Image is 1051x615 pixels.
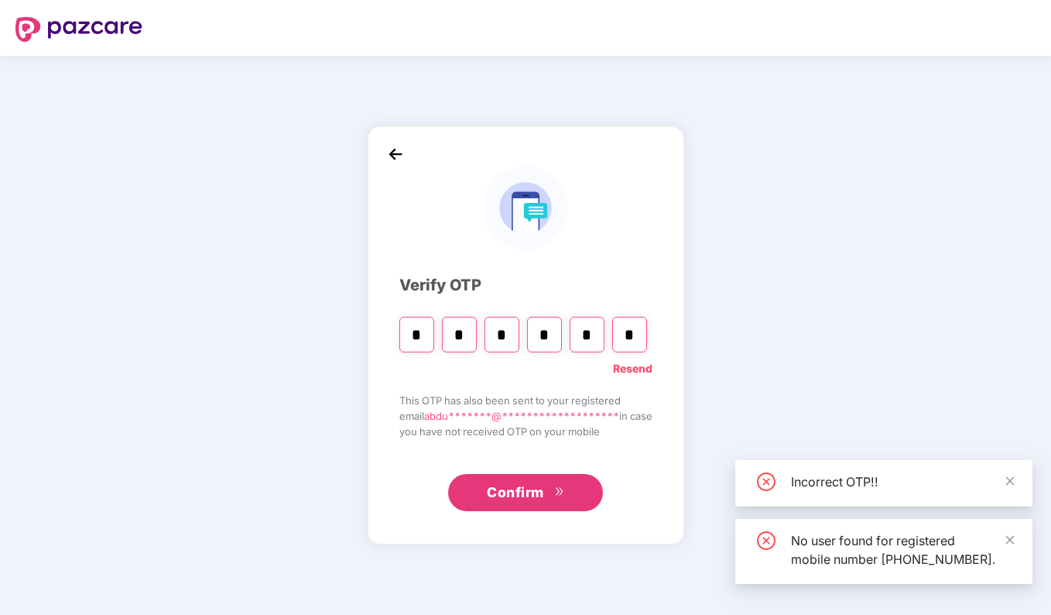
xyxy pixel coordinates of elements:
span: email in case [399,408,652,424]
span: Confirm [487,482,544,503]
img: logo [483,166,567,250]
span: close-circle [757,472,775,491]
span: close [1005,534,1015,545]
a: Resend [613,360,652,377]
input: Digit 5 [570,317,604,352]
div: Incorrect OTP!! [791,472,1014,491]
span: close [1005,476,1015,486]
img: logo [15,17,142,42]
button: Confirmdouble-right [448,474,603,511]
div: No user found for registered mobile number [PHONE_NUMBER]. [791,531,1014,569]
input: Please enter verification code. Digit 1 [399,317,434,352]
input: Digit 4 [527,317,562,352]
input: Digit 3 [484,317,519,352]
span: you have not received OTP on your mobile [399,424,652,439]
img: back_icon [384,143,407,166]
input: Digit 6 [612,317,647,352]
span: close-circle [757,531,775,550]
span: double-right [554,486,564,499]
div: Verify OTP [399,273,652,297]
input: Digit 2 [442,317,477,352]
span: This OTP has also been sent to your registered [399,393,652,408]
